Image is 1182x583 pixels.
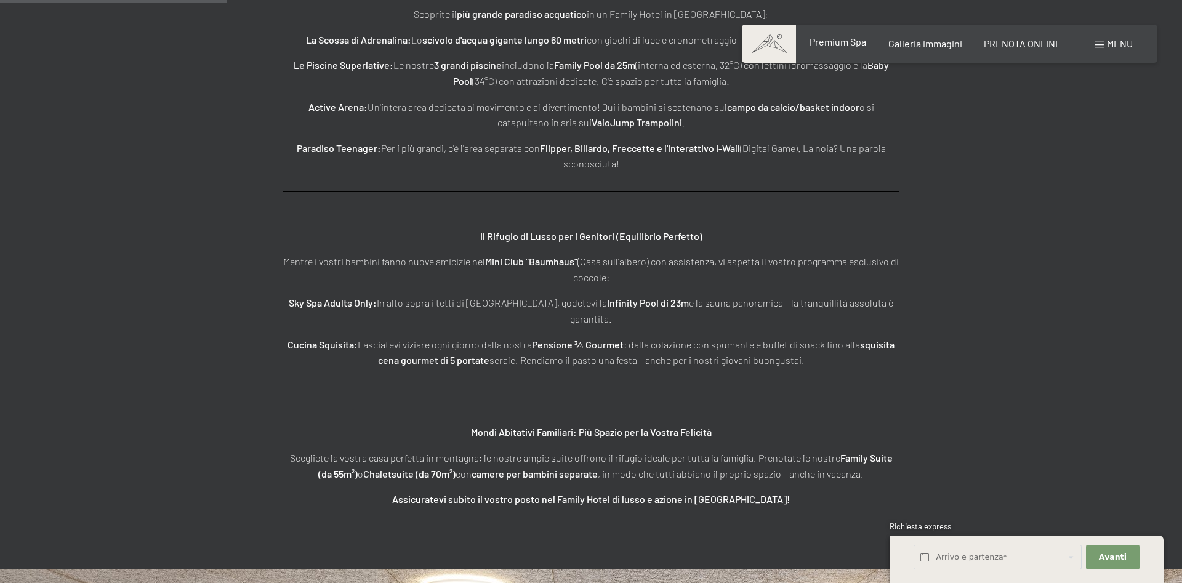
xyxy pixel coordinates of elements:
[540,142,740,154] strong: Flipper, Biliardo, Freccette e l'interattivo I-Wall
[287,339,358,350] strong: Cucina Squisita:
[306,34,411,46] strong: La Scossa di Adrenalina:
[532,339,624,350] strong: Pensione ¾ Gourmet
[294,59,393,71] strong: Le Piscine Superlative:
[283,140,899,172] p: Per i più grandi, c'è l'area separata con (Digital Game). La noia? Una parola sconosciuta!
[289,297,377,308] strong: Sky Spa Adults Only:
[480,230,702,242] strong: Il Rifugio di Lusso per i Genitori (Equilibrio Perfetto)
[472,468,598,480] strong: camere per bambini separate
[283,337,899,368] p: Lasciatevi viziare ogni giorno dalla nostra : dalla colazione con spumante e buffet di snack fino...
[554,59,635,71] strong: Family Pool da 25m
[318,452,893,480] strong: Family Suite (da 55m²)
[485,255,577,267] strong: Mini Club "Baumhaus"
[308,101,368,113] strong: Active Arena:
[888,38,962,49] a: Galleria immagini
[984,38,1061,49] a: PRENOTA ONLINE
[363,468,456,480] strong: Chaletsuite (da 70m²)
[890,521,951,531] span: Richiesta express
[422,34,587,46] strong: scivolo d'acqua gigante lungo 60 metri
[283,450,899,481] p: Scegliete la vostra casa perfetta in montagna: le nostre ampie suite offrono il rifugio ideale pe...
[607,297,689,308] strong: Infinity Pool di 23m
[434,59,502,71] strong: 3 grandi piscine
[283,295,899,326] p: In alto sopra i tetti di [GEOGRAPHIC_DATA], godetevi la e la sauna panoramica – la tranquillità a...
[283,32,899,48] p: Lo con giochi di luce e cronometraggio – chi batterà il record del giorno?
[727,101,859,113] strong: campo da calcio/basket indoor
[392,493,790,505] strong: Assicuratevi subito il vostro posto nel Family Hotel di lusso e azione in [GEOGRAPHIC_DATA]!
[1107,38,1133,49] span: Menu
[283,254,899,285] p: Mentre i vostri bambini fanno nuove amicizie nel (Casa sull'albero) con assistenza, vi aspetta il...
[457,8,587,20] strong: più grande paradiso acquatico
[810,36,866,47] a: Premium Spa
[1099,552,1127,563] span: Avanti
[297,142,381,154] strong: Paradiso Teenager:
[1086,545,1139,570] button: Avanti
[592,116,682,128] strong: ValoJump Trampolini
[283,57,899,89] p: Le nostre includono la (interna ed esterna, 32°C) con lettini idromassaggio e la (34°C) con attra...
[283,6,899,22] p: Scoprite il in un Family Hotel in [GEOGRAPHIC_DATA]:
[283,99,899,131] p: Un'intera area dedicata al movimento e al divertimento! Qui i bambini si scatenano sul o si catap...
[471,426,712,438] strong: Mondi Abitativi Familiari: Più Spazio per la Vostra Felicità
